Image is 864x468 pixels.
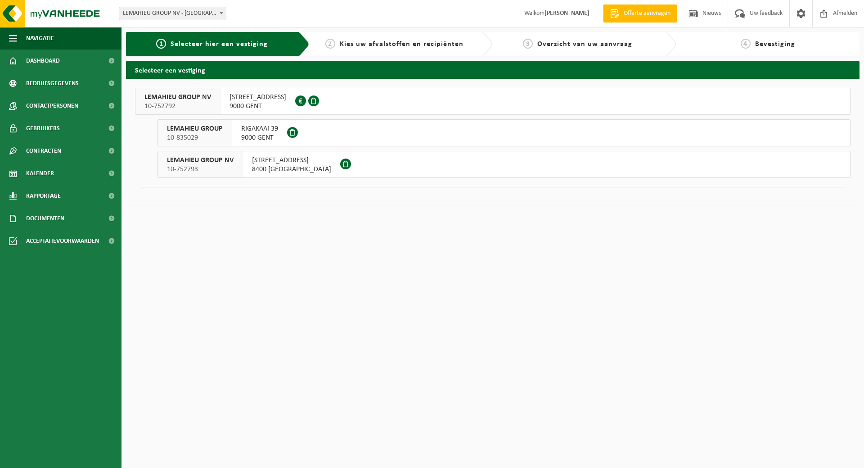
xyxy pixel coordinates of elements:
span: 4 [741,39,751,49]
span: Gebruikers [26,117,60,140]
span: LEMAHIEU GROUP NV - GENT [119,7,226,20]
span: Rapportage [26,185,61,207]
span: Contracten [26,140,61,162]
h2: Selecteer een vestiging [126,61,859,78]
span: Overzicht van uw aanvraag [537,41,632,48]
span: 3 [523,39,533,49]
span: 9000 GENT [241,133,278,142]
span: Navigatie [26,27,54,50]
span: 10-835029 [167,133,223,142]
span: Documenten [26,207,64,230]
span: RIGAKAAI 39 [241,124,278,133]
a: Offerte aanvragen [603,5,677,23]
button: LEMAHIEU GROUP NV 10-752793 [STREET_ADDRESS]8400 [GEOGRAPHIC_DATA] [157,151,850,178]
span: Kalender [26,162,54,185]
button: LEMAHIEU GROUP NV 10-752792 [STREET_ADDRESS]9000 GENT [135,88,850,115]
button: LEMAHIEU GROUP 10-835029 RIGAKAAI 399000 GENT [157,119,850,146]
span: LEMAHIEU GROUP [167,124,223,133]
span: Acceptatievoorwaarden [26,230,99,252]
span: Dashboard [26,50,60,72]
span: [STREET_ADDRESS] [252,156,331,165]
span: Contactpersonen [26,95,78,117]
span: 10-752793 [167,165,234,174]
span: 10-752792 [144,102,211,111]
span: [STREET_ADDRESS] [229,93,286,102]
span: 8400 [GEOGRAPHIC_DATA] [252,165,331,174]
span: Bevestiging [755,41,795,48]
span: Selecteer hier een vestiging [171,41,268,48]
strong: [PERSON_NAME] [544,10,589,17]
span: Offerte aanvragen [621,9,673,18]
span: LEMAHIEU GROUP NV [167,156,234,165]
span: Bedrijfsgegevens [26,72,79,95]
span: Kies uw afvalstoffen en recipiënten [340,41,463,48]
span: 1 [156,39,166,49]
span: 2 [325,39,335,49]
span: LEMAHIEU GROUP NV [144,93,211,102]
span: 9000 GENT [229,102,286,111]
